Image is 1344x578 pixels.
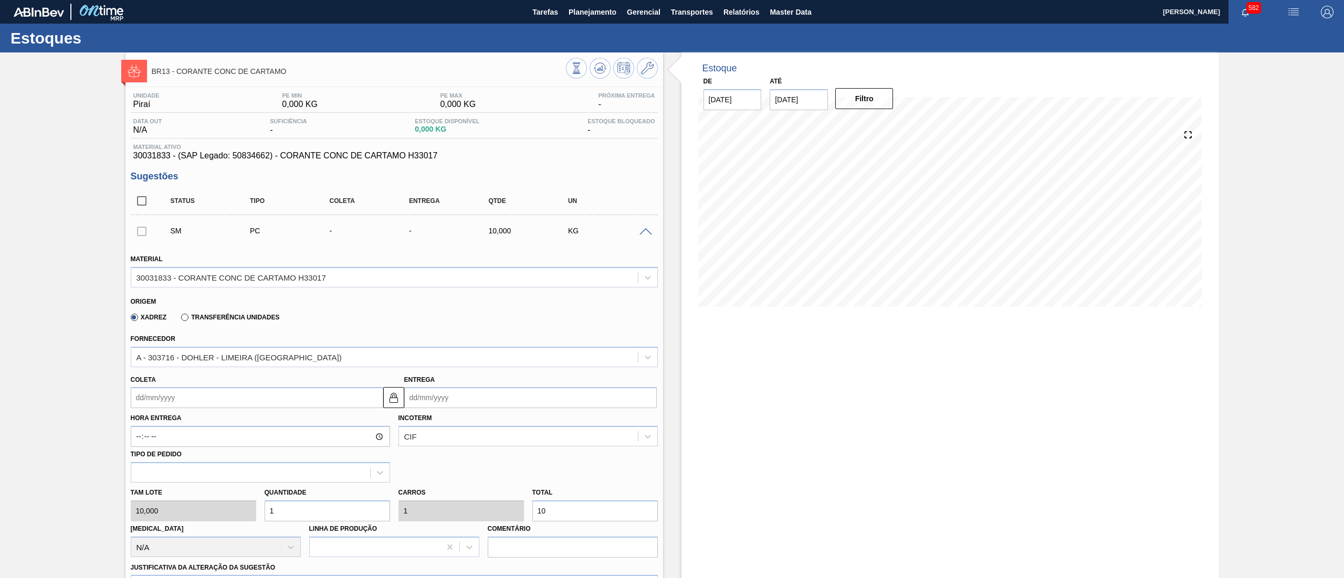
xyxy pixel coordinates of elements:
[598,92,655,99] span: Próxima Entrega
[136,352,342,361] div: A - 303716 - DOHLER - LIMEIRA ([GEOGRAPHIC_DATA])
[585,118,657,135] div: -
[131,451,182,458] label: Tipo de pedido
[566,58,587,79] button: Visão Geral dos Estoques
[613,58,634,79] button: Programar Estoque
[415,125,479,133] span: 0,000 KG
[627,6,660,18] span: Gerencial
[282,100,318,109] span: 0,000 KG
[587,118,655,124] span: Estoque Bloqueado
[406,227,497,235] div: -
[327,227,417,235] div: -
[131,376,156,383] label: Coleta
[168,227,259,235] div: Sugestão Manual
[532,6,558,18] span: Tarefas
[133,92,160,99] span: Unidade
[387,391,400,404] img: locked
[770,6,811,18] span: Master Data
[404,432,417,441] div: CIF
[131,118,165,135] div: N/A
[131,525,184,532] label: [MEDICAL_DATA]
[440,92,476,99] span: PE MAX
[703,78,712,85] label: De
[404,387,657,408] input: dd/mm/yyyy
[133,144,655,150] span: Material ativo
[398,489,426,496] label: Carros
[133,118,162,124] span: Data out
[136,273,326,282] div: 30031833 - CORANTE CONC DE CARTAMO H33017
[415,118,479,124] span: Estoque Disponível
[1246,2,1261,14] span: 582
[10,32,197,44] h1: Estoques
[131,314,167,321] label: Xadrez
[383,387,404,408] button: locked
[637,58,658,79] button: Ir ao Master Data / Geral
[702,63,737,74] div: Estoque
[596,92,658,109] div: -
[486,197,576,205] div: Qtde
[128,65,141,78] img: Ícone
[181,314,279,321] label: Transferência Unidades
[723,6,759,18] span: Relatórios
[133,100,160,109] span: Piraí
[398,414,432,422] label: Incoterm
[265,489,307,496] label: Quantidade
[770,89,828,110] input: dd/mm/yyyy
[282,92,318,99] span: PE MIN
[131,255,163,263] label: Material
[488,521,658,537] label: Comentário
[1228,5,1262,19] button: Notificações
[404,376,435,383] label: Entrega
[247,227,338,235] div: Pedido de Compra
[168,197,259,205] div: Status
[327,197,417,205] div: Coleta
[671,6,713,18] span: Transportes
[406,197,497,205] div: Entrega
[133,151,655,160] span: 30031833 - (SAP Legado: 50834662) - CORANTE CONC DE CARTAMO H33017
[440,100,476,109] span: 0,000 KG
[835,88,894,109] button: Filtro
[152,68,566,76] span: BR13 - CORANTE CONC DE CARTAMO
[703,89,762,110] input: dd/mm/yyyy
[131,335,175,342] label: Fornecedor
[270,118,307,124] span: Suficiência
[131,485,256,500] label: Tam lote
[131,564,276,571] label: Justificativa da Alteração da Sugestão
[1321,6,1333,18] img: Logout
[770,78,782,85] label: Até
[565,227,656,235] div: KG
[247,197,338,205] div: Tipo
[131,298,156,305] label: Origem
[267,118,309,135] div: -
[131,171,658,182] h3: Sugestões
[565,197,656,205] div: UN
[309,525,377,532] label: Linha de Produção
[131,411,390,426] label: Hora Entrega
[590,58,611,79] button: Atualizar Gráfico
[569,6,616,18] span: Planejamento
[486,227,576,235] div: 10,000
[532,489,553,496] label: Total
[14,7,64,17] img: TNhmsLtSVTkK8tSr43FrP2fwEKptu5GPRR3wAAAABJRU5ErkJggg==
[1287,6,1300,18] img: userActions
[131,387,383,408] input: dd/mm/yyyy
